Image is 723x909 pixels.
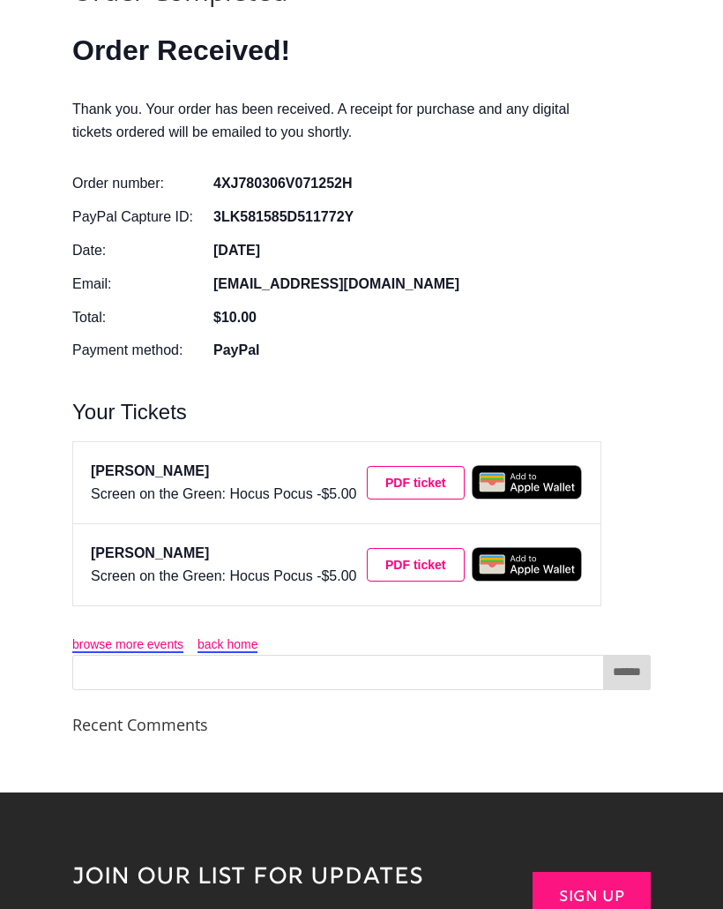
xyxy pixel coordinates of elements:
[72,306,213,329] div: Total:
[213,339,601,362] div: PayPal
[72,339,213,362] div: Payment method:
[72,397,601,427] h4: Your Tickets
[198,637,257,653] a: back home
[72,206,213,229] div: PayPal Capture ID:
[213,172,601,195] div: 4XJ780306V071252H
[213,239,601,262] div: [DATE]
[72,172,213,195] div: Order number:
[72,98,601,144] div: Thank you. Your order has been received. A receipt for purchase and any digital tickets ordered w...
[213,206,601,229] div: 3LK581585D511772Y
[321,568,356,583] span: $5.00
[321,486,356,501] span: $5.00
[72,637,183,653] a: browse more events
[72,273,213,296] div: Email:
[367,548,464,582] a: PDF ticket
[472,465,584,500] img: Add to Apple Wallet
[91,542,360,565] div: [PERSON_NAME]
[72,31,601,70] h3: Order Received!
[72,239,213,262] div: Date:
[91,483,360,506] div: Screen on the Green: Hocus Pocus -
[91,460,360,483] div: [PERSON_NAME]
[72,717,651,741] h4: Recent Comments
[472,547,584,582] img: Add to Apple Wallet
[367,466,464,500] a: PDF ticket
[91,565,360,588] div: Screen on the Green: Hocus Pocus -
[72,863,477,893] p: JOIN OUR LIST FOR UPDATES
[213,273,601,296] div: [EMAIL_ADDRESS][DOMAIN_NAME]
[213,306,601,329] div: $10.00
